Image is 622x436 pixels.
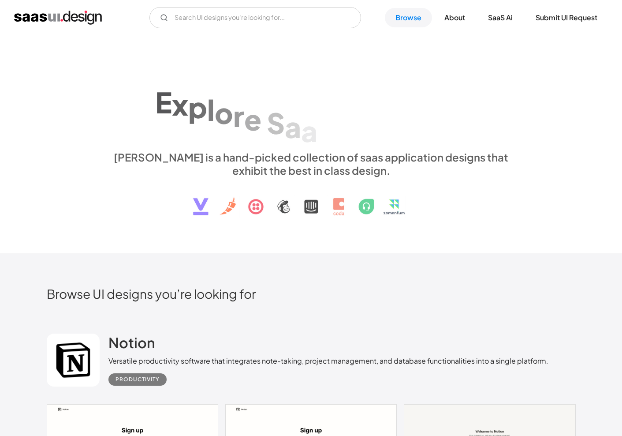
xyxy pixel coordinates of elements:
h2: Notion [108,334,155,351]
div: l [207,93,215,127]
div: E [155,85,172,119]
div: a [285,110,301,144]
div: [PERSON_NAME] is a hand-picked collection of saas application designs that exhibit the best in cl... [108,150,514,177]
a: Notion [108,334,155,356]
div: e [244,102,261,136]
div: a [301,114,317,148]
a: About [434,8,476,27]
a: Submit UI Request [525,8,608,27]
a: home [14,11,102,25]
div: o [215,96,233,130]
h2: Browse UI designs you’re looking for [47,286,576,301]
input: Search UI designs you're looking for... [149,7,361,28]
a: Browse [385,8,432,27]
div: x [172,87,188,121]
div: Productivity [115,374,160,385]
form: Email Form [149,7,361,28]
img: text, icon, saas logo [178,177,445,223]
a: SaaS Ai [477,8,523,27]
h1: Explore SaaS UI design patterns & interactions. [108,74,514,142]
div: r [233,99,244,133]
div: Versatile productivity software that integrates note-taking, project management, and database fun... [108,356,548,366]
div: S [267,106,285,140]
div: p [188,90,207,124]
